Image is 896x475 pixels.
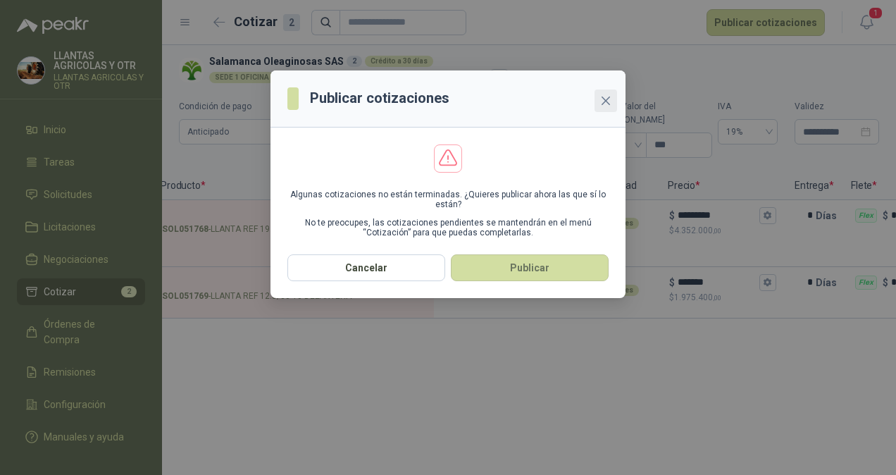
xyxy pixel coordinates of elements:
p: Algunas cotizaciones no están terminadas. ¿Quieres publicar ahora las que sí lo están? [287,190,609,209]
button: Close [595,90,617,112]
button: Cancelar [287,254,445,281]
button: Publicar [451,254,609,281]
h3: Publicar cotizaciones [310,87,449,109]
span: close [600,95,611,106]
p: No te preocupes, las cotizaciones pendientes se mantendrán en el menú “Cotización” para que pueda... [287,218,609,237]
